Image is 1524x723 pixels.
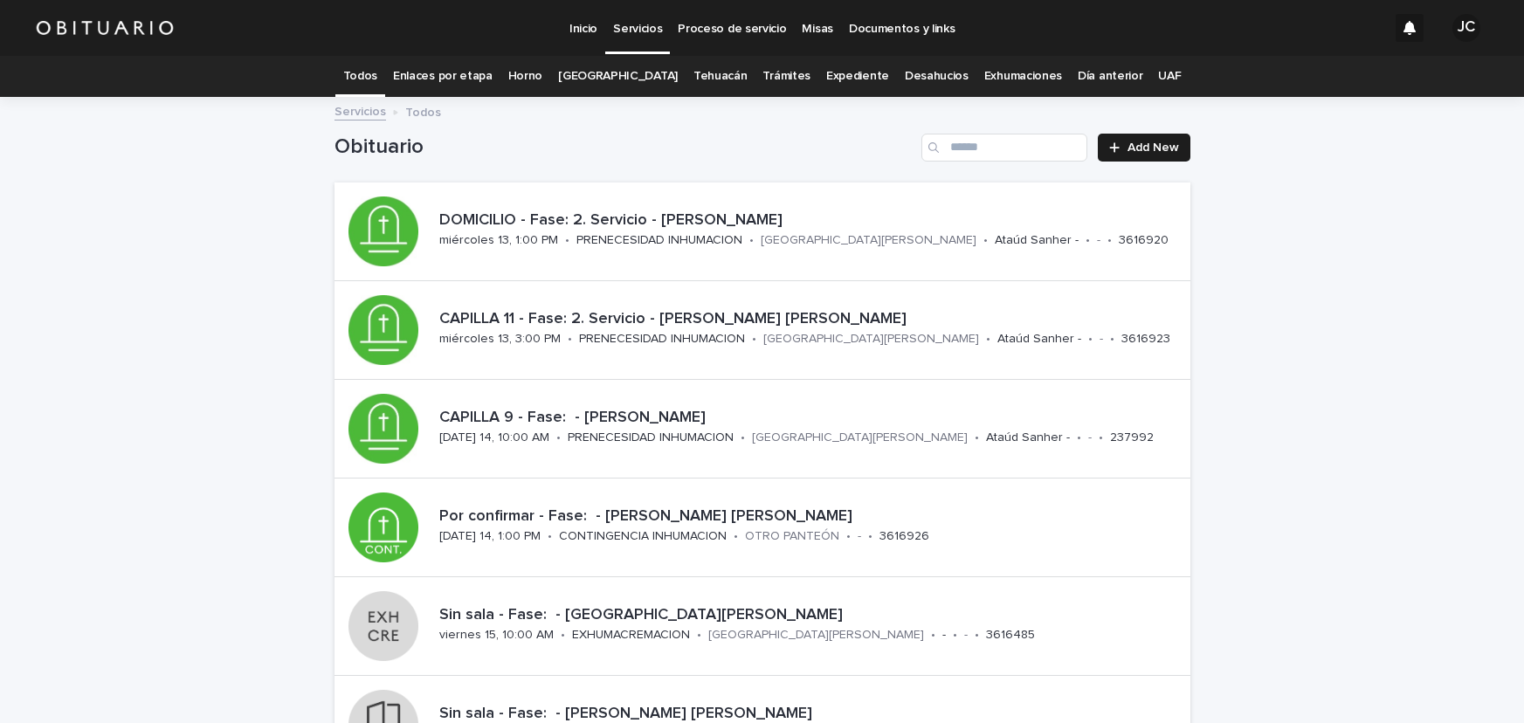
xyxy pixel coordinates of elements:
p: - [1097,233,1100,248]
p: Ataúd Sanher - [997,332,1081,347]
div: JC [1452,14,1480,42]
p: • [931,628,935,643]
p: 3616485 [986,628,1035,643]
p: • [752,332,756,347]
p: miércoles 13, 3:00 PM [439,332,561,347]
p: [GEOGRAPHIC_DATA][PERSON_NAME] [763,332,979,347]
p: • [1099,430,1103,445]
p: 237992 [1110,430,1154,445]
p: • [868,529,872,544]
p: [DATE] 14, 1:00 PM [439,529,541,544]
p: 3616920 [1119,233,1169,248]
p: • [1110,332,1114,347]
p: • [749,233,754,248]
p: DOMICILIO - Fase: 2. Servicio - [PERSON_NAME] [439,211,1183,231]
p: • [697,628,701,643]
p: 3616923 [1121,332,1170,347]
a: Sin sala - Fase: - [GEOGRAPHIC_DATA][PERSON_NAME]viernes 15, 10:00 AM•EXHUMACREMACION•[GEOGRAPHIC... [334,577,1190,676]
p: • [975,430,979,445]
p: • [1107,233,1112,248]
p: • [983,233,988,248]
a: CAPILLA 9 - Fase: - [PERSON_NAME][DATE] 14, 10:00 AM•PRENECESIDAD INHUMACION•[GEOGRAPHIC_DATA][PE... [334,380,1190,479]
p: • [953,628,957,643]
h1: Obituario [334,134,915,160]
p: 3616926 [879,529,929,544]
p: viernes 15, 10:00 AM [439,628,554,643]
p: Ataúd Sanher - [995,233,1079,248]
a: Día anterior [1078,56,1142,97]
p: PRENECESIDAD INHUMACION [579,332,745,347]
p: • [1088,332,1093,347]
p: • [1077,430,1081,445]
p: [DATE] 14, 10:00 AM [439,430,549,445]
a: Exhumaciones [984,56,1062,97]
p: • [734,529,738,544]
img: HUM7g2VNRLqGMmR9WVqf [35,10,175,45]
p: PRENECESIDAD INHUMACION [576,233,742,248]
p: Sin sala - Fase: - [GEOGRAPHIC_DATA][PERSON_NAME] [439,606,1183,625]
p: Ataúd Sanher - [986,430,1070,445]
p: • [975,628,979,643]
p: CAPILLA 11 - Fase: 2. Servicio - [PERSON_NAME] [PERSON_NAME] [439,310,1183,329]
p: • [741,430,745,445]
a: CAPILLA 11 - Fase: 2. Servicio - [PERSON_NAME] [PERSON_NAME]miércoles 13, 3:00 PM•PRENECESIDAD IN... [334,281,1190,380]
p: [GEOGRAPHIC_DATA][PERSON_NAME] [752,430,968,445]
p: • [986,332,990,347]
p: • [561,628,565,643]
p: CONTINGENCIA INHUMACION [559,529,727,544]
p: OTRO PANTEÓN [745,529,839,544]
p: • [556,430,561,445]
a: Trámites [762,56,810,97]
p: Todos [405,101,441,120]
p: • [846,529,851,544]
a: Tehuacán [693,56,748,97]
p: - [858,529,861,544]
a: Servicios [334,100,386,120]
a: DOMICILIO - Fase: 2. Servicio - [PERSON_NAME]miércoles 13, 1:00 PM•PRENECESIDAD INHUMACION•[GEOGR... [334,182,1190,281]
p: • [1086,233,1090,248]
a: Enlaces por etapa [393,56,493,97]
p: - [942,628,946,643]
a: UAF [1158,56,1181,97]
p: • [565,233,569,248]
p: Por confirmar - Fase: - [PERSON_NAME] [PERSON_NAME] [439,507,1183,527]
p: - [1100,332,1103,347]
a: Horno [508,56,542,97]
span: Add New [1127,141,1179,154]
p: EXHUMACREMACION [572,628,690,643]
a: [GEOGRAPHIC_DATA] [558,56,678,97]
a: Add New [1098,134,1190,162]
a: Desahucios [905,56,969,97]
input: Search [921,134,1087,162]
p: - [964,628,968,643]
p: • [548,529,552,544]
a: Expediente [826,56,889,97]
a: Por confirmar - Fase: - [PERSON_NAME] [PERSON_NAME][DATE] 14, 1:00 PM•CONTINGENCIA INHUMACION•OTR... [334,479,1190,577]
p: PRENECESIDAD INHUMACION [568,430,734,445]
p: - [1088,430,1092,445]
a: Todos [343,56,377,97]
p: CAPILLA 9 - Fase: - [PERSON_NAME] [439,409,1183,428]
p: • [568,332,572,347]
p: [GEOGRAPHIC_DATA][PERSON_NAME] [761,233,976,248]
p: miércoles 13, 1:00 PM [439,233,558,248]
p: [GEOGRAPHIC_DATA][PERSON_NAME] [708,628,924,643]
